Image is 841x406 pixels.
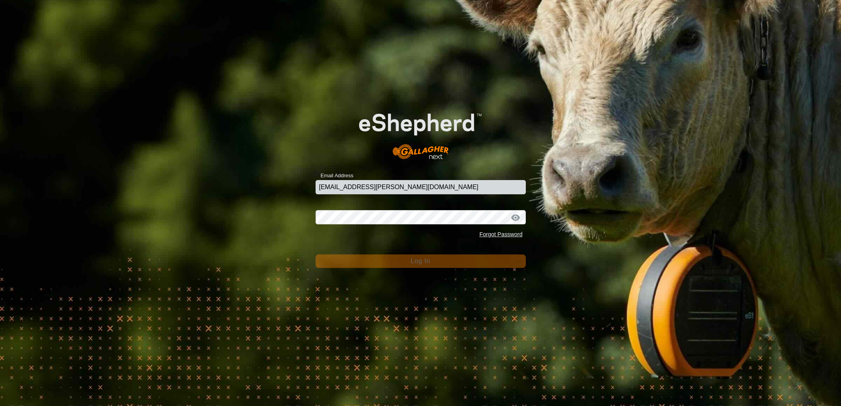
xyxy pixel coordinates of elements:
[316,254,526,268] button: Log In
[411,258,430,264] span: Log In
[479,231,523,237] a: Forgot Password
[316,172,354,180] label: Email Address
[337,96,505,167] img: E-shepherd Logo
[316,180,526,194] input: Email Address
